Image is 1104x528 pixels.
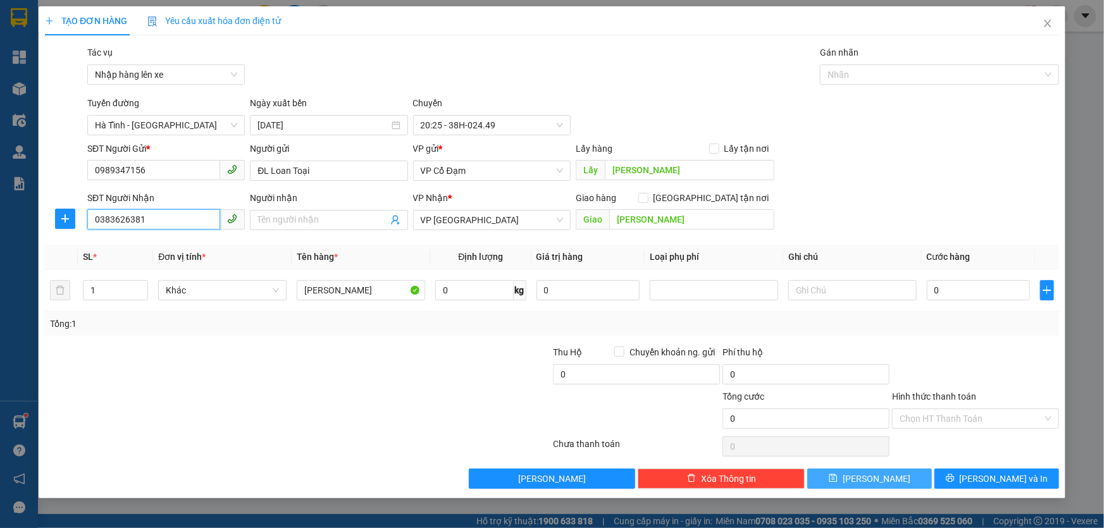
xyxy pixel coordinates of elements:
[421,211,563,230] span: VP Mỹ Đình
[1030,6,1065,42] button: Close
[250,96,407,115] div: Ngày xuất bến
[701,472,756,486] span: Xóa Thông tin
[927,252,971,262] span: Cước hàng
[413,96,571,115] div: Chuyến
[1043,18,1053,28] span: close
[87,191,245,205] div: SĐT Người Nhận
[413,142,571,156] div: VP gửi
[458,252,503,262] span: Định lượng
[960,472,1048,486] span: [PERSON_NAME] và In
[83,252,93,262] span: SL
[576,160,605,180] span: Lấy
[518,472,586,486] span: [PERSON_NAME]
[576,144,612,154] span: Lấy hàng
[820,47,859,58] label: Gán nhãn
[723,345,890,364] div: Phí thu hộ
[934,469,1059,489] button: printer[PERSON_NAME] và In
[645,245,783,269] th: Loại phụ phí
[158,252,206,262] span: Đơn vị tính
[719,142,774,156] span: Lấy tận nơi
[87,47,113,58] label: Tác vụ
[648,191,774,205] span: [GEOGRAPHIC_DATA] tận nơi
[843,472,910,486] span: [PERSON_NAME]
[166,281,279,300] span: Khác
[624,345,720,359] span: Chuyển khoản ng. gửi
[250,142,407,156] div: Người gửi
[55,209,75,229] button: plus
[56,214,75,224] span: plus
[576,193,616,203] span: Giao hàng
[605,160,774,180] input: Dọc đường
[687,474,696,484] span: delete
[147,16,158,27] img: icon
[536,252,583,262] span: Giá trị hàng
[227,214,237,224] span: phone
[1040,280,1054,300] button: plus
[227,164,237,175] span: phone
[250,191,407,205] div: Người nhận
[553,347,582,357] span: Thu Hộ
[609,209,774,230] input: Dọc đường
[829,474,838,484] span: save
[50,317,426,331] div: Tổng: 1
[421,161,563,180] span: VP Cổ Đạm
[45,16,54,25] span: plus
[783,245,922,269] th: Ghi chú
[297,280,425,300] input: VD: Bàn, Ghế
[1041,285,1053,295] span: plus
[469,469,636,489] button: [PERSON_NAME]
[946,474,955,484] span: printer
[257,118,388,132] input: 13/08/2025
[297,252,338,262] span: Tên hàng
[413,193,449,203] span: VP Nhận
[50,280,70,300] button: delete
[147,16,281,26] span: Yêu cầu xuất hóa đơn điện tử
[95,65,237,84] span: Nhập hàng lên xe
[421,116,563,135] span: 20:25 - 38H-024.49
[723,391,764,402] span: Tổng cước
[552,437,722,459] div: Chưa thanh toán
[536,280,640,300] input: 0
[807,469,932,489] button: save[PERSON_NAME]
[576,209,609,230] span: Giao
[390,215,400,225] span: user-add
[788,280,917,300] input: Ghi Chú
[87,142,245,156] div: SĐT Người Gửi
[892,391,976,402] label: Hình thức thanh toán
[87,96,245,115] div: Tuyến đường
[45,16,127,26] span: TẠO ĐƠN HÀNG
[95,116,237,135] span: Hà Tĩnh - Hà Nội
[638,469,805,489] button: deleteXóa Thông tin
[514,280,526,300] span: kg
